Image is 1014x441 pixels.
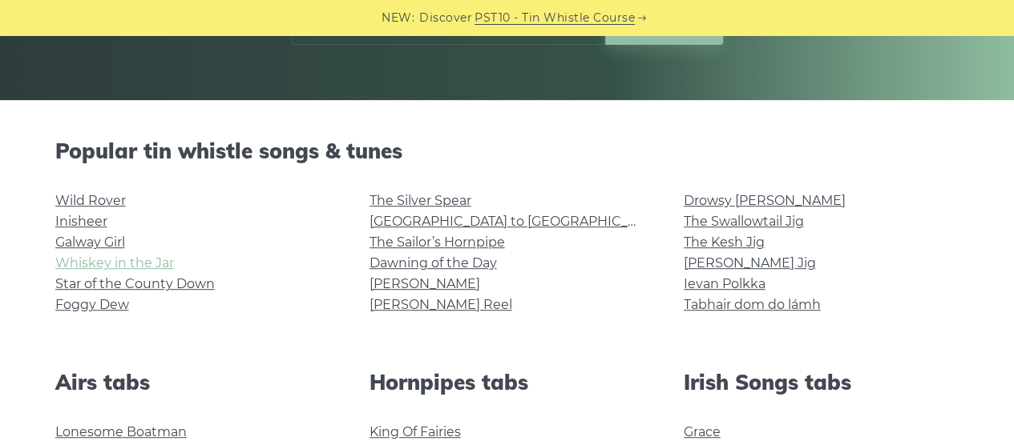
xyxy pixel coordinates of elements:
[419,9,472,27] span: Discover
[370,255,497,271] a: Dawning of the Day
[55,214,107,229] a: Inisheer
[684,255,816,271] a: [PERSON_NAME] Jig
[55,370,331,395] h2: Airs tabs
[55,276,215,291] a: Star of the County Down
[684,424,721,439] a: Grace
[370,214,665,229] a: [GEOGRAPHIC_DATA] to [GEOGRAPHIC_DATA]
[55,424,187,439] a: Lonesome Boatman
[684,276,766,291] a: Ievan Polkka
[684,214,804,229] a: The Swallowtail Jig
[475,9,635,27] a: PST10 - Tin Whistle Course
[370,297,512,312] a: [PERSON_NAME] Reel
[684,235,765,250] a: The Kesh Jig
[370,424,461,439] a: King Of Fairies
[55,138,959,163] h2: Popular tin whistle songs & tunes
[684,193,846,208] a: Drowsy [PERSON_NAME]
[55,193,126,208] a: Wild Rover
[370,235,505,250] a: The Sailor’s Hornpipe
[55,297,129,312] a: Foggy Dew
[370,370,645,395] h2: Hornpipes tabs
[370,193,471,208] a: The Silver Spear
[684,297,821,312] a: Tabhair dom do lámh
[684,370,959,395] h2: Irish Songs tabs
[55,255,174,271] a: Whiskey in the Jar
[382,9,414,27] span: NEW:
[370,276,480,291] a: [PERSON_NAME]
[55,235,125,250] a: Galway Girl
